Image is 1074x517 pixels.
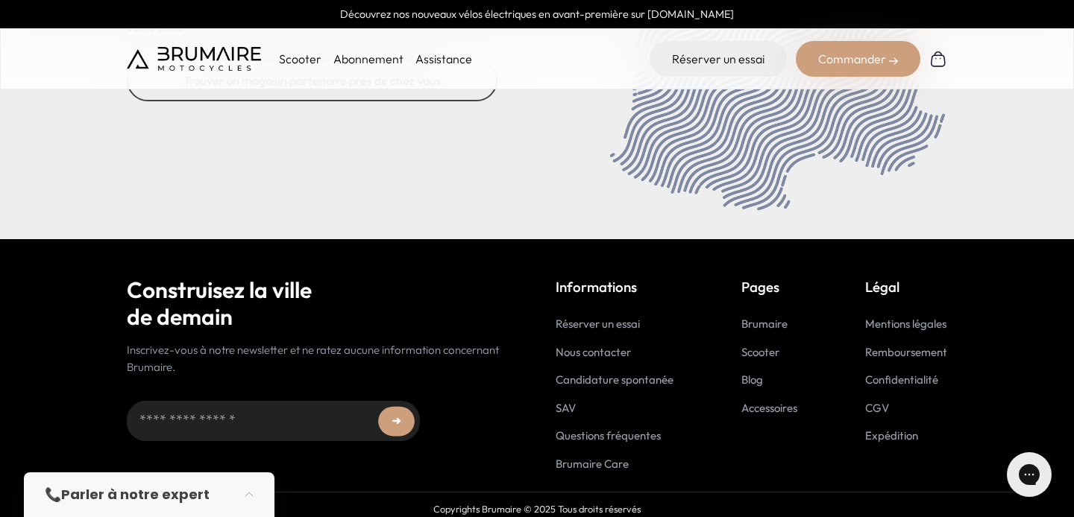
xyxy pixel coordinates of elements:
[127,276,518,330] h2: Construisez la ville de demain
[556,276,673,297] p: Informations
[865,372,938,387] a: Confidentialité
[741,401,797,415] a: Accessoires
[929,50,947,68] img: Panier
[556,457,629,471] a: Brumaire Care
[279,50,321,68] p: Scooter
[741,345,779,359] a: Scooter
[865,345,947,359] a: Remboursement
[796,41,920,77] div: Commander
[741,276,797,297] p: Pages
[865,276,947,297] p: Légal
[378,406,415,436] button: ➜
[127,47,261,71] img: Brumaire Motocycles
[333,51,403,66] a: Abonnement
[741,317,788,331] a: Brumaire
[556,401,576,415] a: SAV
[415,51,472,66] a: Assistance
[865,317,946,331] a: Mentions légales
[556,372,673,387] a: Candidature spontanée
[556,345,631,359] a: Nous contacter
[999,447,1059,502] iframe: Gorgias live chat messenger
[650,41,787,77] a: Réserver un essai
[865,401,889,415] a: CGV
[127,342,518,375] p: Inscrivez-vous à notre newsletter et ne ratez aucune information concernant Brumaire.
[556,428,661,443] a: Questions fréquentes
[556,317,640,331] a: Réserver un essai
[741,372,763,387] a: Blog
[889,57,898,66] img: right-arrow-2.png
[865,428,918,443] a: Expédition
[54,502,1020,516] p: Copyrights Brumaire © 2025 Tous droits réservés
[127,401,420,441] input: Adresse email...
